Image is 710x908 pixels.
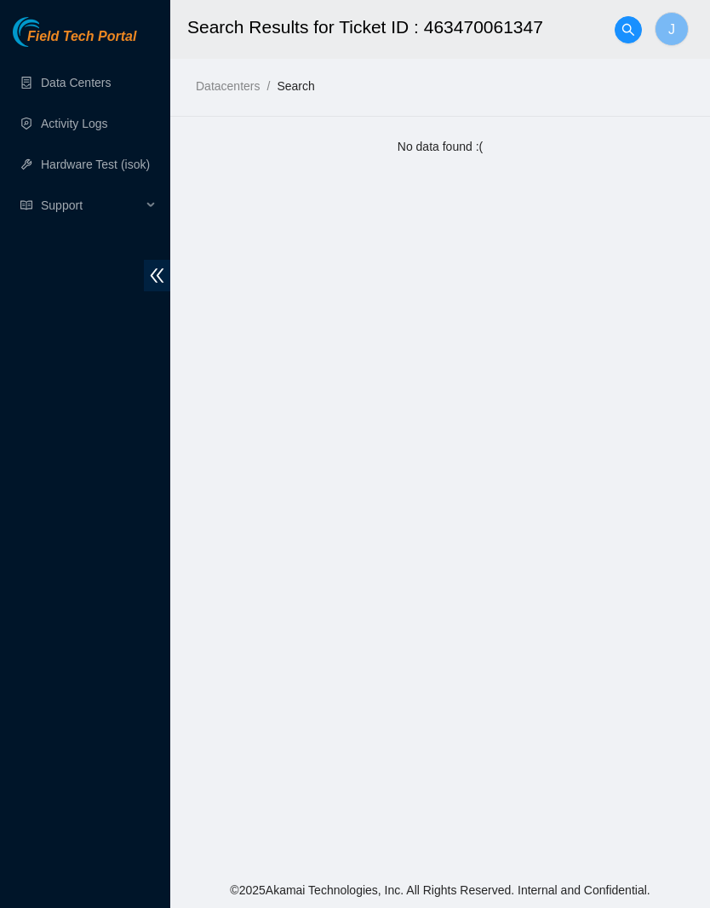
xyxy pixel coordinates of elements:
button: search [615,16,642,43]
a: Datacenters [196,79,260,93]
a: Activity Logs [41,117,108,130]
span: search [616,23,641,37]
span: read [20,199,32,211]
img: Akamai Technologies [13,17,86,47]
a: Data Centers [41,76,111,89]
button: J [655,12,689,46]
span: / [266,79,270,93]
footer: © 2025 Akamai Technologies, Inc. All Rights Reserved. Internal and Confidential. [170,872,710,908]
span: double-left [144,260,170,291]
span: Field Tech Portal [27,29,136,45]
a: Search [277,79,314,93]
span: J [668,19,675,40]
a: Hardware Test (isok) [41,158,150,171]
span: Support [41,188,141,222]
a: Akamai TechnologiesField Tech Portal [13,31,136,53]
div: No data found :( [175,137,706,156]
